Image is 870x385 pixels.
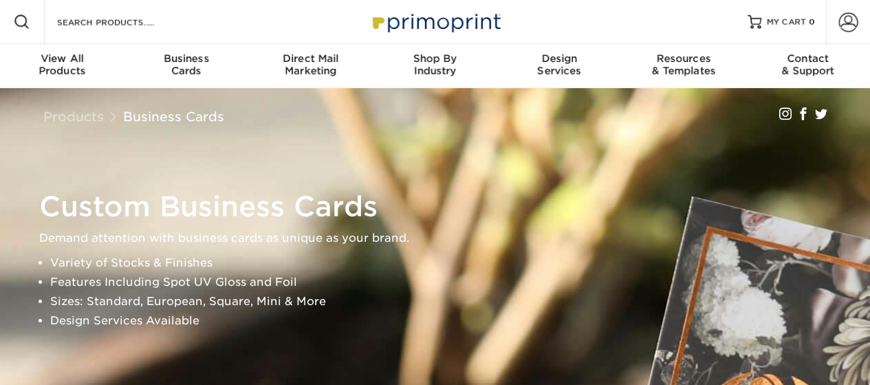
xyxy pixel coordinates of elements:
[248,52,373,77] div: Marketing
[373,52,497,65] span: Shop By
[622,44,746,88] a: Resources& Templates
[56,14,190,30] input: SEARCH PRODUCTS.....
[497,52,622,65] span: Design
[248,44,373,88] a: Direct MailMarketing
[50,253,844,273] li: Variety of Stocks & Finishes
[373,52,497,77] div: Industry
[622,52,746,77] div: & Templates
[622,52,746,65] span: Resources
[50,311,844,331] li: Design Services Available
[809,17,815,27] span: 0
[123,109,224,124] a: Business Cards
[746,52,870,77] div: & Support
[746,52,870,65] span: Contact
[43,109,104,124] a: Products
[248,52,373,65] span: Direct Mail
[124,52,249,65] span: Business
[39,229,844,248] p: Demand attention with business cards as unique as your brand.
[497,44,622,88] a: DesignServices
[746,44,870,88] a: Contact& Support
[497,52,622,77] div: Services
[39,190,844,223] h1: Custom Business Cards
[50,273,844,292] li: Features Including Spot UV Gloss and Foil
[124,52,249,77] div: Cards
[367,7,504,37] img: Primoprint
[373,44,497,88] a: Shop ByIndustry
[124,44,249,88] a: BusinessCards
[767,17,806,28] span: MY CART
[50,292,844,311] li: Sizes: Standard, European, Square, Mini & More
